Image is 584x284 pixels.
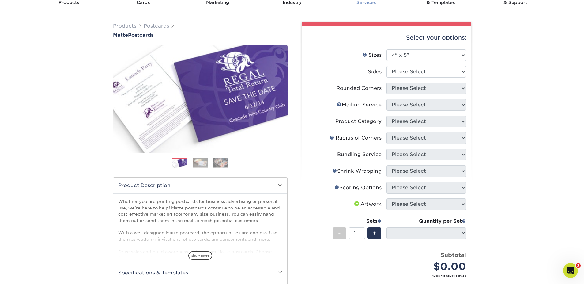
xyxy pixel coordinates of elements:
div: Please don't hesitate to let us know if you have any questions or if we can help with anything el... [10,136,96,172]
img: Postcards 02 [193,158,208,167]
img: Profile image for Natalie [17,3,27,13]
h1: Postcards [113,32,288,38]
div: We are reaching out with your final postage/shipping amount that will be charged to the card on f... [10,39,96,63]
button: Start recording [39,201,44,206]
div: Quantity per Set [386,217,466,225]
div: Sets [333,217,382,225]
button: Gif picker [19,201,24,206]
div: ACTION REQUIRED: Primoprint Order 25714-114494-13994Hello,We are reaching out with your final pos... [5,2,100,175]
div: Natalie says… [5,2,118,189]
div: Radius of Corners [330,134,382,142]
button: Emoji picker [9,201,14,206]
div: Bundling Service [337,151,382,158]
div: Scoring Options [334,184,382,191]
h1: [PERSON_NAME] [30,3,70,8]
div: Sizes [362,52,382,59]
img: Postcards 03 [213,158,228,167]
a: MattePostcards [113,32,288,38]
p: Active 30m ago [30,8,61,14]
strong: Subtotal [441,251,466,258]
button: go back [4,2,16,14]
button: Upload attachment [29,201,34,206]
span: - [338,228,341,238]
small: *Does not include postage [311,274,466,278]
img: Postcards 01 [172,158,187,169]
div: Artwork [353,201,382,208]
div: Rounded Corners [336,85,382,92]
iframe: Intercom live chat [563,263,578,278]
div: Sides [368,68,382,75]
a: Products [113,23,136,29]
div: Order Number:﻿ 25714-114494-13994 Postage Type: Standard Original Mail List Qty: 500 Final Mailab... [10,75,96,123]
h2: Product Description [113,178,287,193]
i: You will receive a copy of this message by email [10,160,94,171]
div: Close [107,2,119,13]
a: Postcards [144,23,169,29]
button: Home [96,2,107,14]
div: Hello, [10,21,96,27]
img: Matte 01 [113,39,288,159]
div: [PERSON_NAME] • [DATE] [10,176,58,180]
div: Select your options: [307,26,466,49]
span: show more [188,251,212,260]
span: 3 [576,263,581,268]
span: Matte [113,32,128,38]
p: Whether you are printing postcards for business advertising or personal use, we’re here to help! ... [118,198,282,274]
div: Product Category [335,118,382,125]
span: + [372,228,376,238]
div: $0.00 [391,259,466,274]
div: Mailing Service [337,101,382,109]
textarea: Message… [5,188,117,198]
h2: Specifications & Templates [113,265,287,281]
button: Send a message… [104,198,115,208]
div: Shrink Wrapping [332,167,382,175]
